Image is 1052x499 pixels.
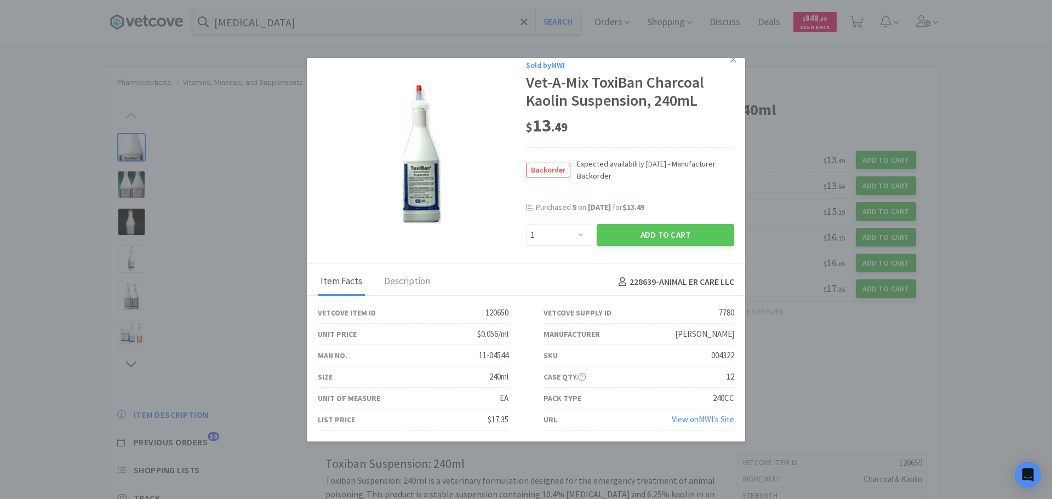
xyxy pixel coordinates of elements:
[711,349,734,362] div: 004322
[597,224,734,246] button: Add to Cart
[318,349,347,362] div: Man No.
[526,114,568,136] span: 13
[318,307,376,319] div: Vetcove Item ID
[544,328,600,340] div: Manufacturer
[489,370,508,383] div: 240ml
[544,349,558,362] div: SKU
[675,328,734,341] div: [PERSON_NAME]
[500,392,508,405] div: EA
[544,414,557,426] div: URL
[573,202,576,212] span: 5
[485,306,508,319] div: 120650
[727,370,734,383] div: 12
[544,371,586,383] div: Case Qty.
[544,307,611,319] div: Vetcove Supply ID
[544,392,581,404] div: Pack Type
[526,59,734,71] div: Sold by MWI
[1015,462,1041,488] div: Open Intercom Messenger
[614,275,734,289] h4: 228639 - ANIMAL ER CARE LLC
[318,392,380,404] div: Unit of Measure
[570,158,734,182] span: Expected availability [DATE] - Manufacturer Backorder
[403,81,441,223] img: cd228dcb6b424819bb79f02acb76ce24_7780.png
[318,414,355,426] div: List Price
[588,202,611,212] span: [DATE]
[672,414,734,425] a: View onMWI's Site
[381,268,433,296] div: Description
[713,392,734,405] div: 240CC
[526,73,734,110] div: Vet-A-Mix ToxiBan Charcoal Kaolin Suspension, 240mL
[719,306,734,319] div: 7780
[536,202,734,213] div: Purchased on for
[527,163,570,177] span: Backorder
[479,349,508,362] div: 11-04544
[318,268,365,296] div: Item Facts
[318,328,357,340] div: Unit Price
[488,413,508,426] div: $17.35
[622,202,644,212] span: $13.49
[526,119,533,135] span: $
[551,119,568,135] span: . 49
[477,328,508,341] div: $0.056/ml
[318,371,333,383] div: Size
